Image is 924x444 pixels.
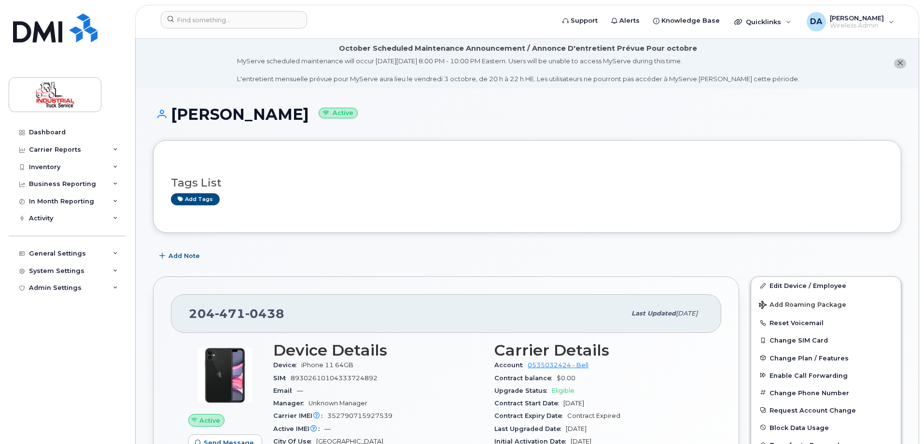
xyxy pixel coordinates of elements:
span: Device [273,361,301,369]
span: Account [494,361,528,369]
h3: Carrier Details [494,342,704,359]
span: Unknown Manager [308,400,367,407]
span: [DATE] [676,310,698,317]
span: Upgrade Status [494,387,552,394]
a: Add tags [171,193,220,205]
span: Change Plan / Features [770,354,849,361]
span: Eligible [552,387,574,394]
span: Add Note [168,251,200,260]
a: Edit Device / Employee [751,277,901,294]
span: Carrier IMEI [273,412,327,419]
span: Enable Call Forwarding [770,372,848,379]
span: Add Roaming Package [759,301,846,310]
span: SIM [273,374,291,382]
span: [DATE] [566,425,587,432]
span: — [324,425,331,432]
span: Contract balance [494,374,557,382]
span: 352790715927539 [327,412,392,419]
span: Last updated [631,310,676,317]
button: close notification [894,58,906,69]
button: Change Plan / Features [751,349,901,367]
span: 471 [215,306,245,321]
span: Last Upgraded Date [494,425,566,432]
span: 0438 [245,306,284,321]
a: 0535032424 - Bell [528,361,588,369]
span: Contract Expired [567,412,620,419]
span: Contract Start Date [494,400,563,407]
span: Contract Expiry Date [494,412,567,419]
span: Active IMEI [273,425,324,432]
img: iPhone_11.jpg [196,346,254,404]
span: — [297,387,303,394]
div: MyServe scheduled maintenance will occur [DATE][DATE] 8:00 PM - 10:00 PM Eastern. Users will be u... [237,57,799,84]
button: Change Phone Number [751,384,901,401]
button: Reset Voicemail [751,314,901,331]
button: Add Roaming Package [751,294,901,314]
span: [DATE] [563,400,584,407]
span: Manager [273,400,308,407]
button: Add Note [153,247,208,265]
span: iPhone 11 64GB [301,361,353,369]
button: Change SIM Card [751,331,901,349]
span: Email [273,387,297,394]
span: 204 [189,306,284,321]
button: Block Data Usage [751,419,901,436]
div: October Scheduled Maintenance Announcement / Annonce D'entretient Prévue Pour octobre [339,43,697,54]
h3: Tags List [171,177,883,189]
h1: [PERSON_NAME] [153,106,901,123]
button: Enable Call Forwarding [751,367,901,384]
small: Active [319,108,358,119]
span: Active [199,416,220,425]
span: $0.00 [557,374,575,382]
span: 89302610104333724892 [291,374,378,382]
button: Request Account Change [751,401,901,419]
h3: Device Details [273,342,483,359]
